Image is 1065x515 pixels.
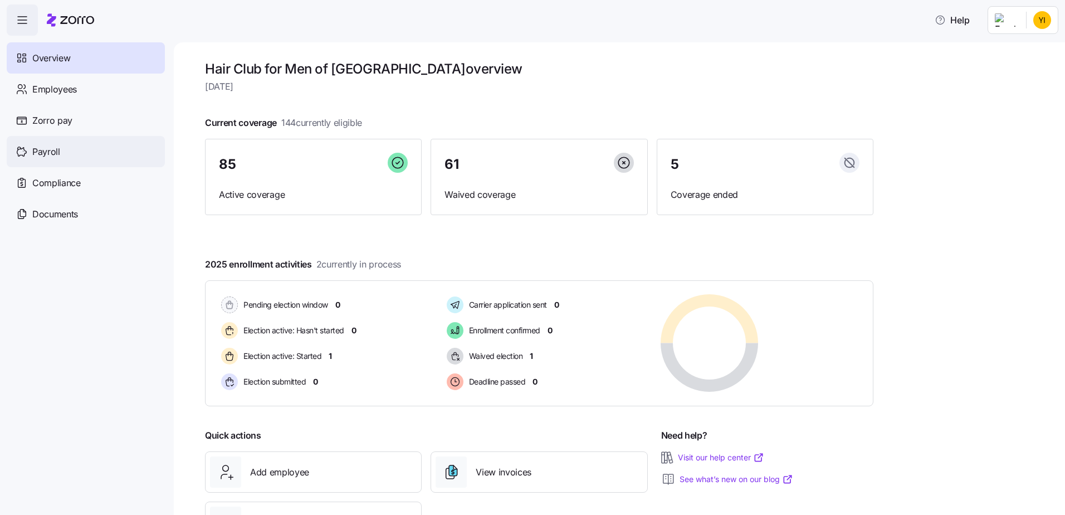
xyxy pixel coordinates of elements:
span: 61 [444,158,458,171]
span: Pending election window [240,299,328,310]
span: Help [935,13,970,27]
a: See what’s new on our blog [680,474,793,485]
a: Compliance [7,167,165,198]
span: Add employee [250,465,309,479]
span: 0 [335,299,340,310]
span: Election submitted [240,376,306,387]
span: Deadline passed [466,376,526,387]
span: Waived election [466,351,523,362]
span: 1 [530,351,533,362]
span: Election active: Hasn't started [240,325,344,336]
span: 1 [329,351,332,362]
span: Enrollment confirmed [466,325,540,336]
span: Current coverage [205,116,362,130]
a: Documents [7,198,165,230]
a: Overview [7,42,165,74]
span: Need help? [661,429,707,443]
span: [DATE] [205,80,873,94]
span: Zorro pay [32,114,72,128]
span: Overview [32,51,70,65]
button: Help [926,9,979,31]
span: 144 currently eligible [281,116,362,130]
h1: Hair Club for Men of [GEOGRAPHIC_DATA] overview [205,60,873,77]
span: Coverage ended [671,188,859,202]
span: Payroll [32,145,60,159]
span: 0 [554,299,559,310]
span: 2 currently in process [316,257,401,271]
span: Documents [32,207,78,221]
span: Quick actions [205,429,261,443]
span: 85 [219,158,236,171]
a: Visit our help center [678,452,764,463]
span: 2025 enrollment activities [205,257,401,271]
span: 0 [351,325,356,336]
a: Zorro pay [7,105,165,136]
span: 0 [548,325,553,336]
span: View invoices [476,465,531,479]
a: Payroll [7,136,165,167]
img: 58bf486cf3c66a19402657e6b7d52db7 [1033,11,1051,29]
span: 0 [313,376,318,387]
span: Carrier application sent [466,299,547,310]
span: 5 [671,158,679,171]
span: 0 [532,376,538,387]
span: Waived coverage [444,188,633,202]
span: Active coverage [219,188,408,202]
span: Compliance [32,176,81,190]
span: Employees [32,82,77,96]
img: Employer logo [995,13,1017,27]
a: Employees [7,74,165,105]
span: Election active: Started [240,351,321,362]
